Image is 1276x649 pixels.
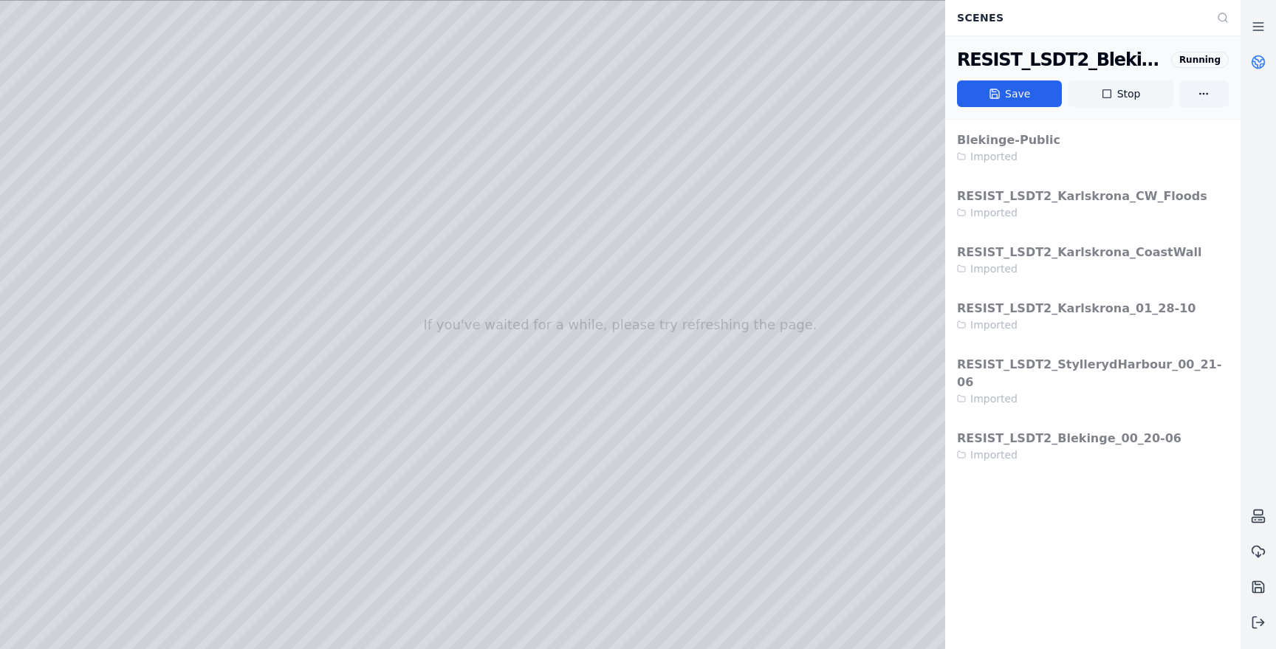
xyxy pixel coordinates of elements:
[957,48,1165,72] div: RESIST_LSDT2_Blekinge_00_20-06
[945,120,1241,474] div: Stop or save the current scene before opening another one
[957,80,1062,107] button: Save
[948,4,1208,32] div: Scenes
[1068,80,1173,107] button: Stop
[1171,52,1229,68] div: Running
